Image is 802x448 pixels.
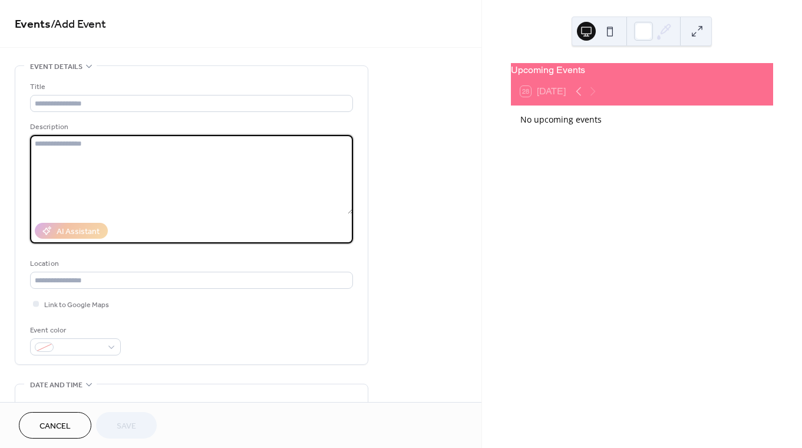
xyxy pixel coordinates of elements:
[30,61,82,73] span: Event details
[30,258,351,270] div: Location
[39,420,71,433] span: Cancel
[511,63,773,77] div: Upcoming Events
[30,121,351,133] div: Description
[15,13,51,36] a: Events
[197,399,230,411] div: End date
[44,299,109,311] span: Link to Google Maps
[30,81,351,93] div: Title
[30,399,67,411] div: Start date
[51,13,106,36] span: / Add Event
[30,324,118,337] div: Event color
[19,412,91,439] button: Cancel
[520,113,764,126] div: No upcoming events
[30,379,82,391] span: Date and time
